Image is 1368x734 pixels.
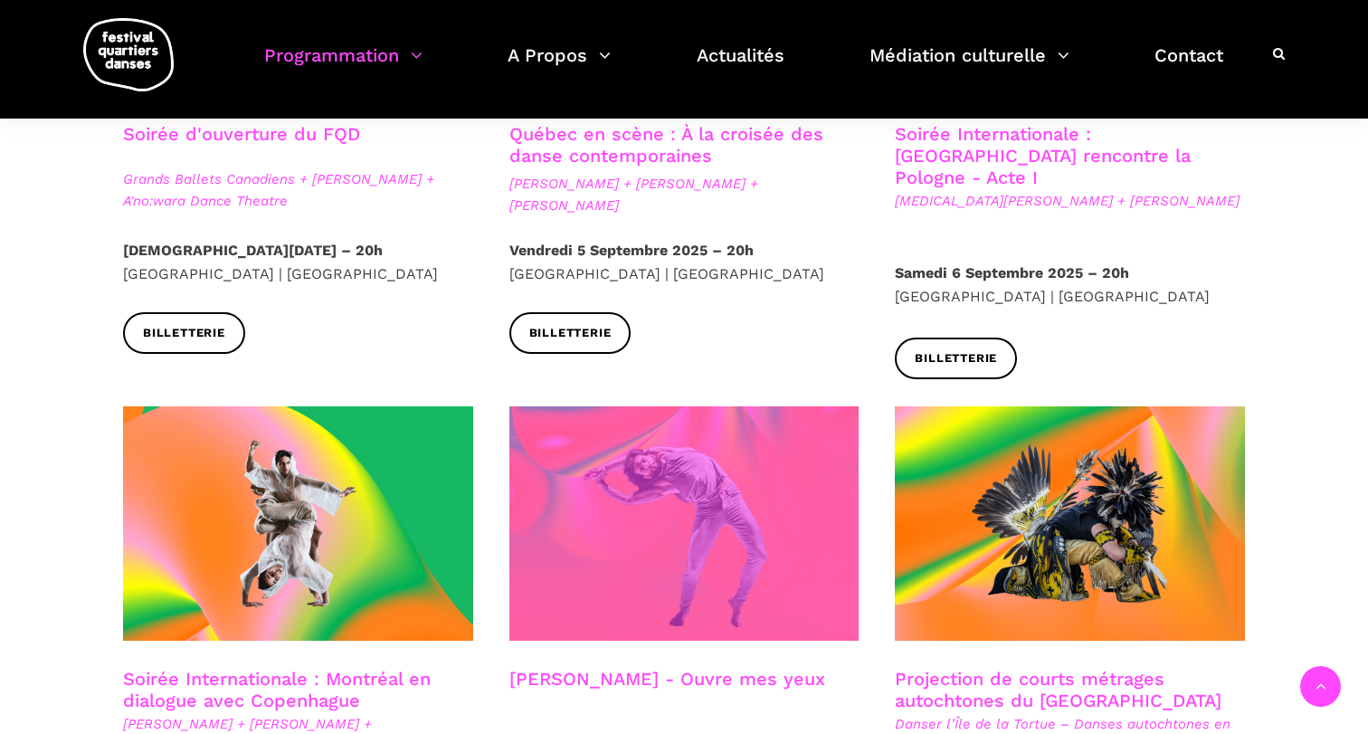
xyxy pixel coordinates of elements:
[123,123,360,145] a: Soirée d'ouverture du FQD
[123,168,473,212] span: Grands Ballets Canadiens + [PERSON_NAME] + A'no:wara Dance Theatre
[509,239,860,285] p: [GEOGRAPHIC_DATA] | [GEOGRAPHIC_DATA]
[509,123,823,167] a: Québec en scène : À la croisée des danse contemporaines
[895,668,1245,713] h3: Projection de courts métrages autochtones du [GEOGRAPHIC_DATA]
[509,668,825,713] h3: [PERSON_NAME] - Ouvre mes yeux
[915,349,997,368] span: Billetterie
[123,242,383,259] strong: [DEMOGRAPHIC_DATA][DATE] – 20h
[895,262,1245,308] p: [GEOGRAPHIC_DATA] | [GEOGRAPHIC_DATA]
[509,312,632,353] a: Billetterie
[529,324,612,343] span: Billetterie
[509,173,860,216] span: [PERSON_NAME] + [PERSON_NAME] + [PERSON_NAME]
[869,40,1069,93] a: Médiation culturelle
[895,123,1191,188] a: Soirée Internationale : [GEOGRAPHIC_DATA] rencontre la Pologne - Acte I
[123,312,245,353] a: Billetterie
[143,324,225,343] span: Billetterie
[895,190,1245,212] span: [MEDICAL_DATA][PERSON_NAME] + [PERSON_NAME]
[123,668,431,711] a: Soirée Internationale : Montréal en dialogue avec Copenhague
[508,40,611,93] a: A Propos
[264,40,423,93] a: Programmation
[509,242,754,259] strong: Vendredi 5 Septembre 2025 – 20h
[123,239,473,285] p: [GEOGRAPHIC_DATA] | [GEOGRAPHIC_DATA]
[1154,40,1223,93] a: Contact
[83,18,174,91] img: logo-fqd-med
[895,338,1017,378] a: Billetterie
[697,40,784,93] a: Actualités
[895,264,1129,281] strong: Samedi 6 Septembre 2025 – 20h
